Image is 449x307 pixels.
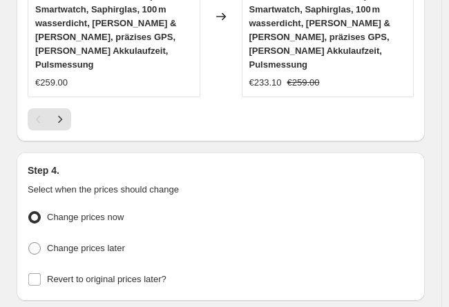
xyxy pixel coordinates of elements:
nav: Pagination [28,108,71,130]
strike: €259.00 [287,76,320,90]
span: Change prices now [47,212,124,222]
p: Select when the prices should change [28,183,414,197]
button: Next [49,108,71,130]
div: €233.10 [249,76,282,90]
h2: Step 4. [28,164,414,177]
span: Change prices later [47,243,125,253]
span: Revert to original prices later? [47,274,166,284]
div: €259.00 [35,76,68,90]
